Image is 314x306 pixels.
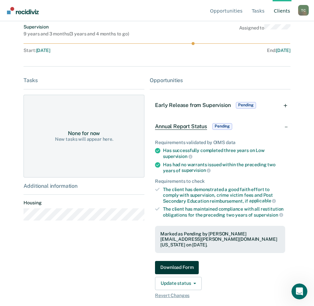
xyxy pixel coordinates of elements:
[163,148,285,159] div: Has successfully completed three years on Low
[24,77,144,83] div: Tasks
[155,178,285,184] div: Requirements to check
[155,261,199,274] button: Download Form
[163,154,192,159] span: supervision
[155,140,285,145] div: Requirements validated by OIMS data
[298,5,309,16] div: T C
[24,200,144,206] dt: Housing
[163,187,285,204] div: The client has demonstrated a good faith effort to comply with supervision, crime victim fees and...
[298,5,309,16] button: Profile dropdown button
[155,277,202,290] button: Update status
[160,231,280,248] div: Marked as Pending by [PERSON_NAME][EMAIL_ADDRESS][PERSON_NAME][DOMAIN_NAME][US_STATE] on [DATE].
[24,183,144,189] div: Additional information
[24,48,157,53] div: Start :
[150,116,290,137] div: Annual Report StatusPending
[212,123,232,130] span: Pending
[68,130,100,136] div: None for now
[236,102,256,109] span: Pending
[155,102,231,108] span: Early Release from Supervision
[249,198,276,203] span: applicable
[7,7,39,14] img: Recidiviz
[24,31,129,37] div: 9 years and 3 months ( 3 years and 4 months to go )
[55,136,113,142] div: New tasks will appear here.
[239,24,290,37] div: Assigned to
[254,212,283,218] span: supervision
[155,123,207,130] span: Annual Report Status
[24,24,129,30] div: Supervision
[276,48,290,53] span: [DATE]
[150,95,290,116] div: Early Release from SupervisionPending
[182,168,211,173] span: supervision
[163,206,285,218] div: The client has maintained compliance with all restitution obligations for the preceding two years of
[160,48,290,53] div: End :
[36,48,50,53] span: [DATE]
[163,162,285,173] div: Has had no warrants issued within the preceding two years of
[155,293,285,298] span: Revert Changes
[150,77,290,83] div: Opportunities
[291,283,307,299] iframe: Intercom live chat
[155,261,285,274] a: Navigate to form link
